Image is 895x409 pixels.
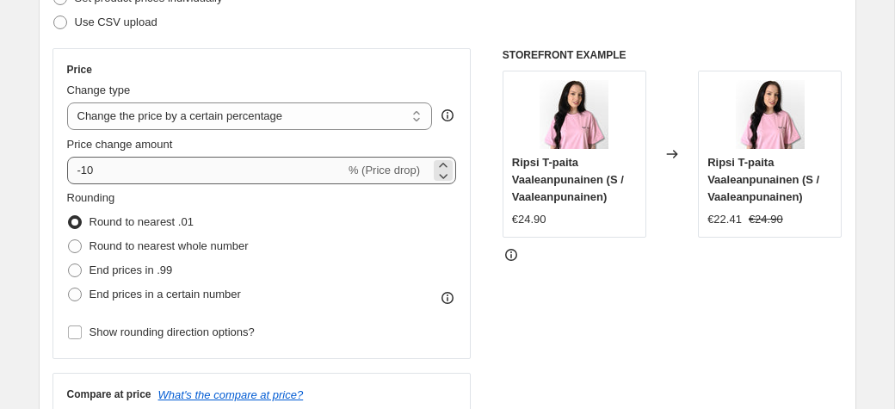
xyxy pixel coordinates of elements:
[67,191,115,204] span: Rounding
[349,164,420,177] span: % (Price drop)
[749,211,783,228] strike: €24.90
[707,211,742,228] div: €22.41
[67,157,345,184] input: -15
[158,388,304,401] button: What's the compare at price?
[89,325,255,338] span: Show rounding direction options?
[707,156,819,203] span: Ripsi T-paita Vaaleanpunainen (S / Vaaleanpunainen)
[89,239,249,252] span: Round to nearest whole number
[540,80,608,149] img: image4_2_80x.jpg
[75,15,157,28] span: Use CSV upload
[503,48,843,62] h6: STOREFRONT EXAMPLE
[67,63,92,77] h3: Price
[512,211,546,228] div: €24.90
[67,138,173,151] span: Price change amount
[67,84,131,96] span: Change type
[736,80,805,149] img: image4_2_80x.jpg
[89,263,173,276] span: End prices in .99
[439,107,456,124] div: help
[67,387,151,401] h3: Compare at price
[512,156,624,203] span: Ripsi T-paita Vaaleanpunainen (S / Vaaleanpunainen)
[89,288,241,301] span: End prices in a certain number
[89,215,194,228] span: Round to nearest .01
